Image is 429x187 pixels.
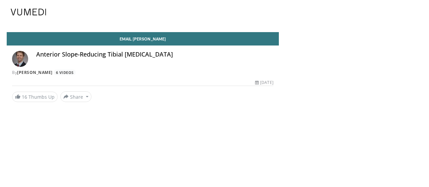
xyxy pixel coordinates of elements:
[17,70,53,75] a: [PERSON_NAME]
[11,9,46,15] img: VuMedi Logo
[255,80,273,86] div: [DATE]
[22,94,27,100] span: 16
[60,91,91,102] button: Share
[7,32,279,45] a: Email [PERSON_NAME]
[12,92,58,102] a: 16 Thumbs Up
[54,70,76,75] a: 6 Videos
[12,70,273,76] div: By
[36,51,273,58] h4: Anterior Slope-Reducing Tibial [MEDICAL_DATA]
[12,51,28,67] img: Avatar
